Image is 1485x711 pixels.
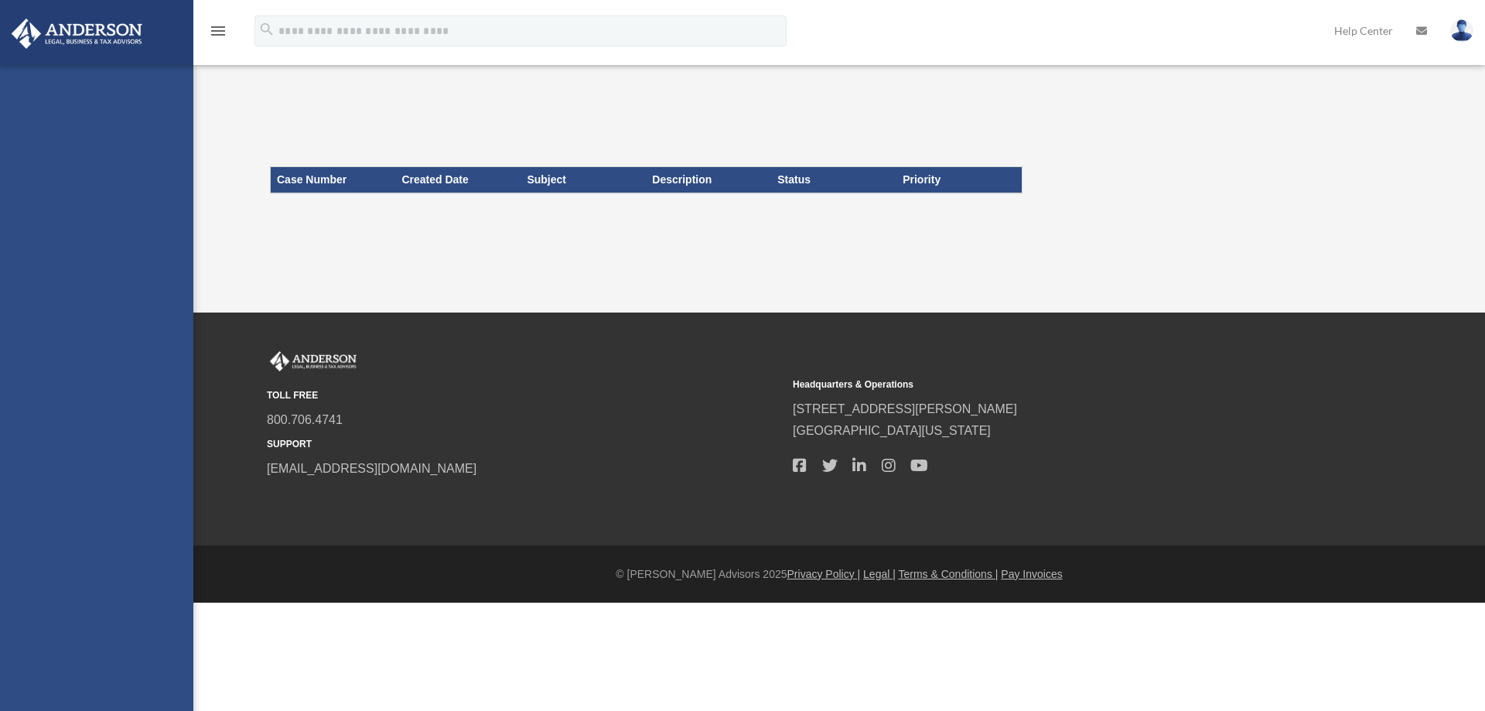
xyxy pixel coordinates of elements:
[521,167,646,193] th: Subject
[267,388,782,404] small: TOLL FREE
[267,413,343,426] a: 800.706.4741
[7,19,147,49] img: Anderson Advisors Platinum Portal
[1450,19,1473,42] img: User Pic
[395,167,521,193] th: Created Date
[267,462,476,475] a: [EMAIL_ADDRESS][DOMAIN_NAME]
[258,21,275,38] i: search
[267,436,782,453] small: SUPPORT
[793,377,1308,393] small: Headquarters & Operations
[793,424,991,437] a: [GEOGRAPHIC_DATA][US_STATE]
[1001,568,1062,580] a: Pay Invoices
[646,167,771,193] th: Description
[771,167,896,193] th: Status
[209,22,227,40] i: menu
[267,351,360,371] img: Anderson Advisors Platinum Portal
[793,402,1017,415] a: [STREET_ADDRESS][PERSON_NAME]
[193,565,1485,584] div: © [PERSON_NAME] Advisors 2025
[899,568,999,580] a: Terms & Conditions |
[787,568,861,580] a: Privacy Policy |
[209,27,227,40] a: menu
[863,568,896,580] a: Legal |
[271,167,396,193] th: Case Number
[896,167,1022,193] th: Priority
